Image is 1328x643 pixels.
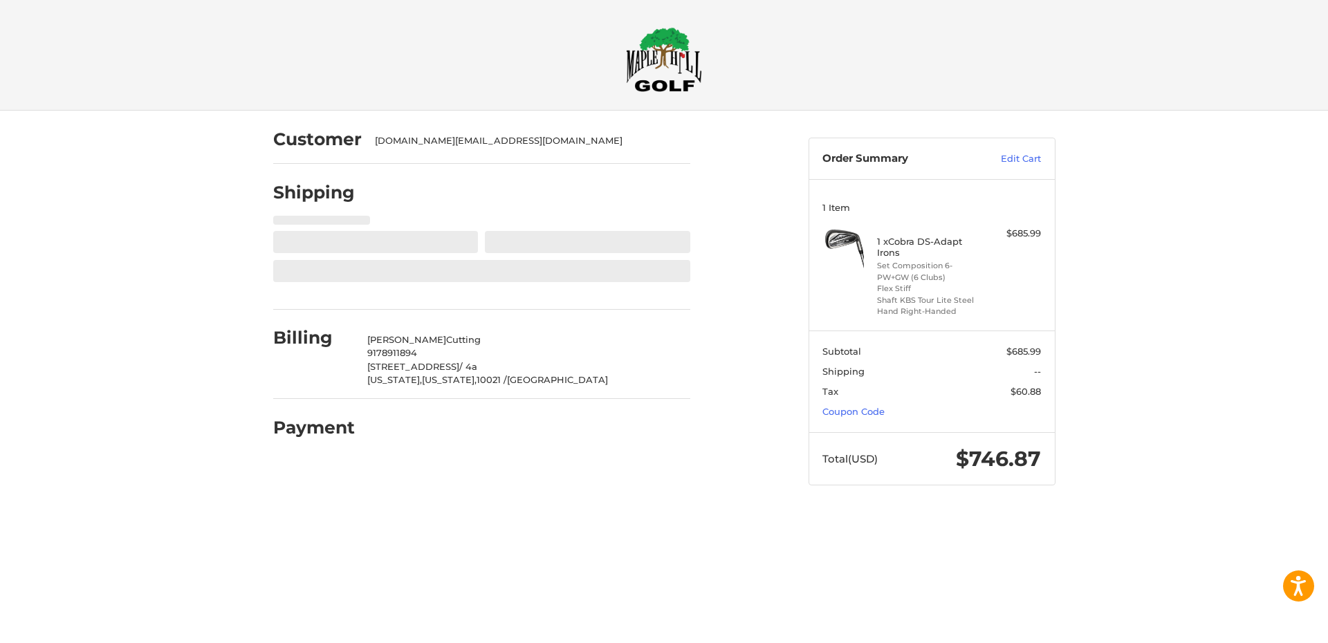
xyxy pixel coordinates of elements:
[1034,366,1041,377] span: --
[986,227,1041,241] div: $685.99
[822,452,878,465] span: Total (USD)
[956,446,1041,472] span: $746.87
[822,366,865,377] span: Shipping
[822,406,885,417] a: Coupon Code
[367,347,417,358] span: 9178911894
[507,374,608,385] span: [GEOGRAPHIC_DATA]
[877,306,983,317] li: Hand Right-Handed
[375,134,676,148] div: [DOMAIN_NAME][EMAIL_ADDRESS][DOMAIN_NAME]
[1011,386,1041,397] span: $60.88
[367,374,422,385] span: [US_STATE],
[459,361,477,372] span: / 4a
[477,374,507,385] span: 10021 /
[273,129,362,150] h2: Customer
[877,236,983,259] h4: 1 x Cobra DS-Adapt Irons
[822,202,1041,213] h3: 1 Item
[877,283,983,295] li: Flex Stiff
[877,295,983,306] li: Shaft KBS Tour Lite Steel
[822,386,838,397] span: Tax
[877,260,983,283] li: Set Composition 6-PW+GW (6 Clubs)
[273,417,355,438] h2: Payment
[367,361,459,372] span: [STREET_ADDRESS]
[367,334,446,345] span: [PERSON_NAME]
[1006,346,1041,357] span: $685.99
[446,334,481,345] span: Cutting
[273,327,354,348] h2: Billing
[971,152,1041,166] a: Edit Cart
[626,27,702,92] img: Maple Hill Golf
[822,346,861,357] span: Subtotal
[273,182,355,203] h2: Shipping
[822,152,971,166] h3: Order Summary
[422,374,477,385] span: [US_STATE],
